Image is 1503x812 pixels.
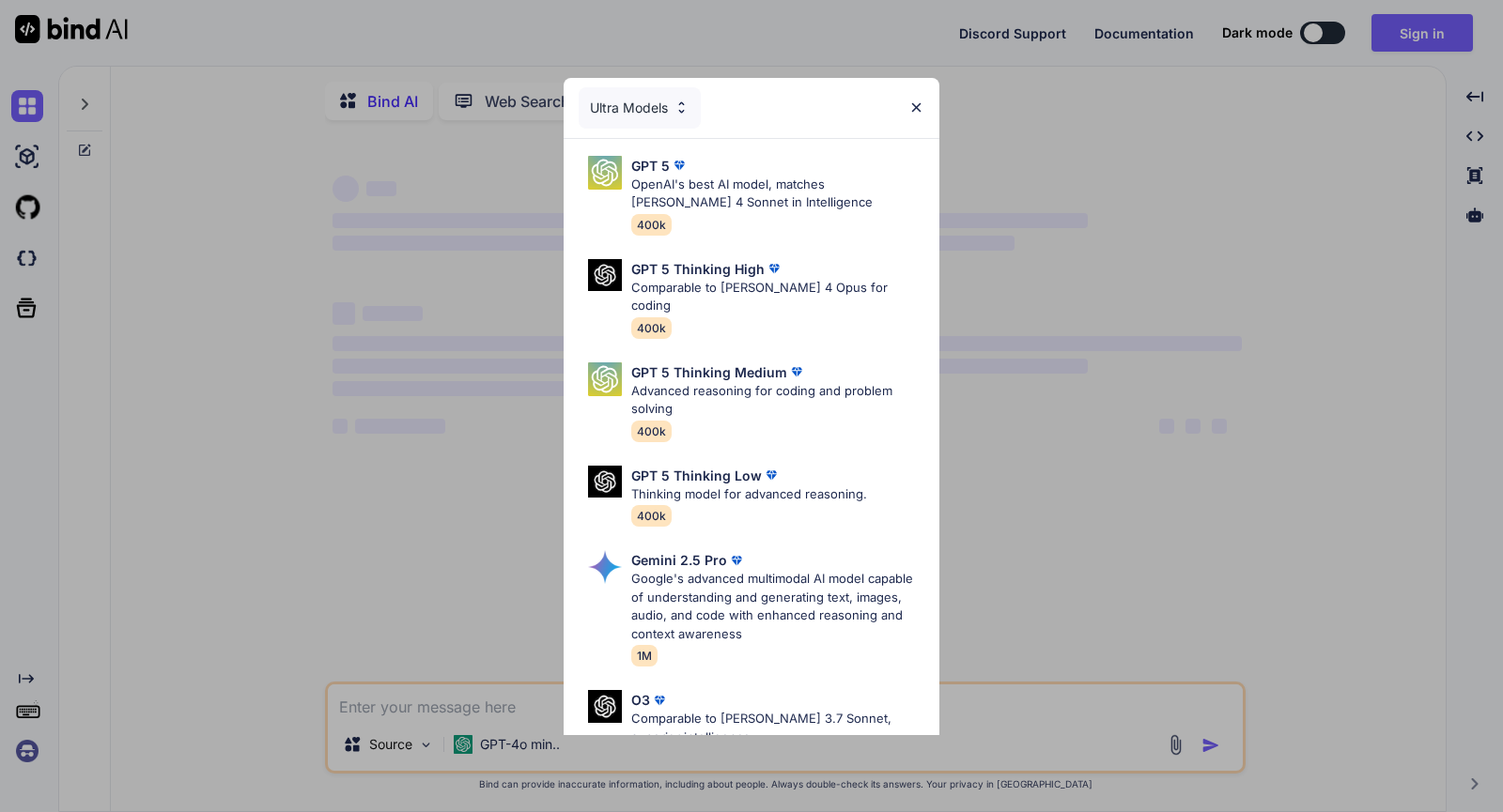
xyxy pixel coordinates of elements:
[588,550,622,584] img: Pick Models
[631,362,787,382] p: GPT 5 Thinking Medium
[631,690,650,710] p: O3
[908,100,924,115] img: close
[631,485,867,504] p: Thinking model for advanced reasoning.
[631,214,672,236] span: 400k
[674,100,690,115] img: Pick Models
[588,156,622,190] img: Pick Models
[631,279,924,315] p: Comparable to [PERSON_NAME] 4 Opus for coding
[631,466,762,485] p: GPT 5 Thinking Low
[579,87,701,129] div: Ultra Models
[631,421,672,442] span: 400k
[631,505,672,527] span: 400k
[631,710,924,746] p: Comparable to [PERSON_NAME] 3.7 Sonnet, superior intelligence
[765,259,783,278] img: premium
[631,176,924,212] p: OpenAI's best AI model, matches [PERSON_NAME] 4 Sonnet in Intelligence
[762,466,781,484] img: premium
[588,259,622,292] img: Pick Models
[588,690,622,723] img: Pick Models
[787,362,806,381] img: premium
[588,362,622,396] img: Pick Models
[650,691,669,710] img: premium
[631,550,727,570] p: Gemini 2.5 Pro
[670,156,689,175] img: premium
[588,466,622,498] img: Pick Models
[727,551,746,570] img: premium
[631,156,670,176] p: GPT 5
[631,382,924,419] p: Advanced reasoning for coding and problem solving
[631,317,672,339] span: 400k
[631,570,924,643] p: Google's advanced multimodal AI model capable of understanding and generating text, images, audio...
[631,259,765,279] p: GPT 5 Thinking High
[631,645,658,666] span: 1M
